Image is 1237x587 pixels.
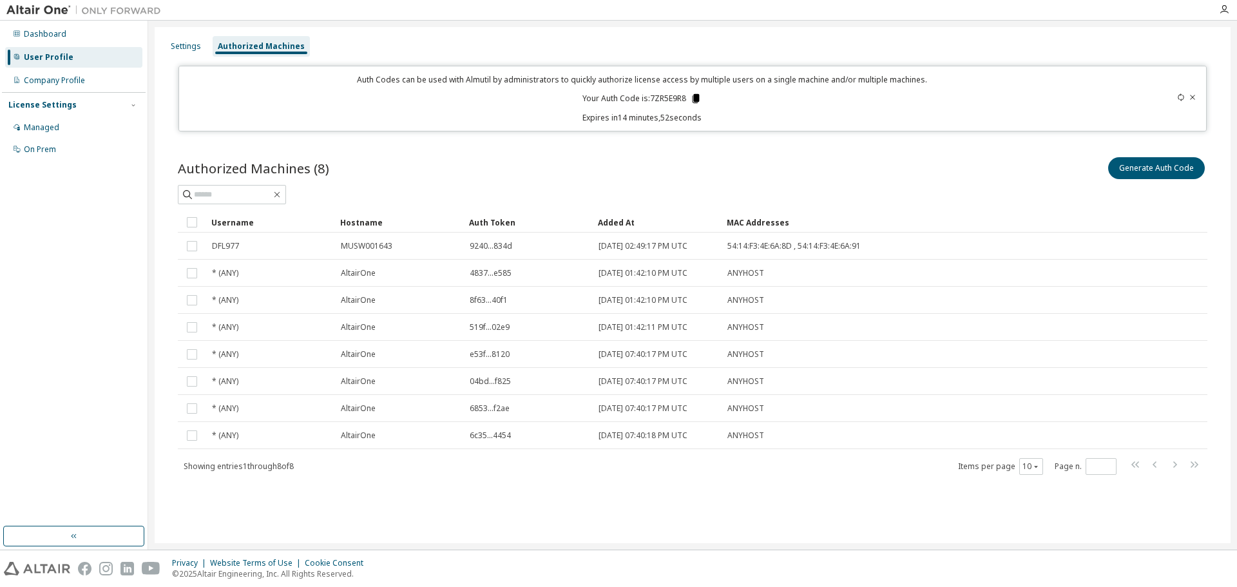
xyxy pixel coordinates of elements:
div: Dashboard [24,29,66,39]
div: Managed [24,122,59,133]
span: 519f...02e9 [470,322,510,332]
span: * (ANY) [212,376,238,387]
span: ANYHOST [727,268,764,278]
span: [DATE] 01:42:10 PM UTC [599,268,687,278]
span: * (ANY) [212,349,238,360]
span: AltairOne [341,430,376,441]
span: AltairOne [341,322,376,332]
span: 4837...e585 [470,268,512,278]
span: [DATE] 02:49:17 PM UTC [599,241,687,251]
span: [DATE] 07:40:17 PM UTC [599,349,687,360]
div: Settings [171,41,201,52]
span: AltairOne [341,349,376,360]
p: Expires in 14 minutes, 52 seconds [187,112,1098,123]
div: User Profile [24,52,73,63]
span: ANYHOST [727,349,764,360]
span: AltairOne [341,295,376,305]
img: linkedin.svg [120,562,134,575]
button: 10 [1022,461,1040,472]
span: AltairOne [341,268,376,278]
span: AltairOne [341,376,376,387]
span: MUSW001643 [341,241,392,251]
span: AltairOne [341,403,376,414]
span: e53f...8120 [470,349,510,360]
span: Page n. [1055,458,1117,475]
span: Items per page [958,458,1043,475]
img: instagram.svg [99,562,113,575]
span: * (ANY) [212,430,238,441]
div: Authorized Machines [218,41,305,52]
span: ANYHOST [727,376,764,387]
span: ANYHOST [727,430,764,441]
span: * (ANY) [212,322,238,332]
div: Privacy [172,558,210,568]
p: Auth Codes can be used with Almutil by administrators to quickly authorize license access by mult... [187,74,1098,85]
span: * (ANY) [212,268,238,278]
img: facebook.svg [78,562,91,575]
img: youtube.svg [142,562,160,575]
div: Cookie Consent [305,558,371,568]
span: ANYHOST [727,295,764,305]
span: 8f63...40f1 [470,295,508,305]
span: 9240...834d [470,241,512,251]
img: altair_logo.svg [4,562,70,575]
span: * (ANY) [212,403,238,414]
button: Generate Auth Code [1108,157,1205,179]
span: ANYHOST [727,403,764,414]
span: 54:14:F3:4E:6A:8D , 54:14:F3:4E:6A:91 [727,241,861,251]
span: [DATE] 07:40:17 PM UTC [599,376,687,387]
span: Authorized Machines (8) [178,159,329,177]
img: Altair One [6,4,168,17]
span: [DATE] 07:40:17 PM UTC [599,403,687,414]
div: Added At [598,212,716,233]
p: © 2025 Altair Engineering, Inc. All Rights Reserved. [172,568,371,579]
div: Hostname [340,212,459,233]
span: 6c35...4454 [470,430,511,441]
span: 6853...f2ae [470,403,510,414]
div: License Settings [8,100,77,110]
span: DFL977 [212,241,239,251]
p: Your Auth Code is: 7ZR5E9R8 [582,93,702,104]
div: Auth Token [469,212,588,233]
div: Website Terms of Use [210,558,305,568]
span: [DATE] 01:42:11 PM UTC [599,322,687,332]
span: 04bd...f825 [470,376,511,387]
div: Company Profile [24,75,85,86]
div: On Prem [24,144,56,155]
div: MAC Addresses [727,212,1072,233]
span: [DATE] 01:42:10 PM UTC [599,295,687,305]
span: ANYHOST [727,322,764,332]
span: Showing entries 1 through 8 of 8 [184,461,294,472]
span: [DATE] 07:40:18 PM UTC [599,430,687,441]
div: Username [211,212,330,233]
span: * (ANY) [212,295,238,305]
